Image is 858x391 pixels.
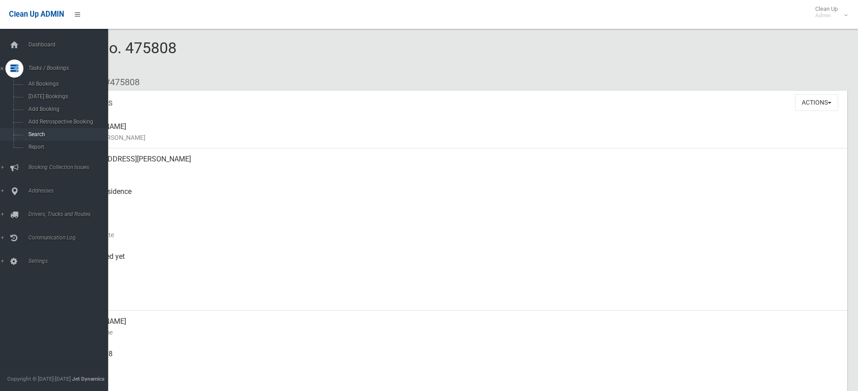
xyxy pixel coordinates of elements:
[26,235,115,241] span: Communication Log
[26,119,107,125] span: Add Retrospective Booking
[72,230,840,240] small: Collection Date
[72,359,840,370] small: Mobile
[26,93,107,100] span: [DATE] Bookings
[72,132,840,143] small: Name of [PERSON_NAME]
[9,10,64,18] span: Clean Up ADMIN
[811,5,847,19] span: Clean Up
[72,197,840,208] small: Pickup Point
[72,246,840,278] div: Not collected yet
[795,94,838,111] button: Actions
[72,165,840,175] small: Address
[26,164,115,170] span: Booking Collection Issues
[26,144,107,150] span: Report
[26,131,107,138] span: Search
[26,65,115,71] span: Tasks / Bookings
[26,188,115,194] span: Addresses
[26,211,115,217] span: Drivers, Trucks and Routes
[26,258,115,264] span: Settings
[72,262,840,273] small: Collected At
[815,12,838,19] small: Admin
[72,148,840,181] div: [STREET_ADDRESS][PERSON_NAME]
[26,81,107,87] span: All Bookings
[72,278,840,311] div: [DATE]
[72,311,840,343] div: [PERSON_NAME]
[72,294,840,305] small: Zone
[72,181,840,213] div: Front of Residence
[72,327,840,338] small: Contact Name
[26,106,107,112] span: Add Booking
[7,376,71,382] span: Copyright © [DATE]-[DATE]
[40,39,177,74] span: Booking No. 475808
[72,343,840,376] div: 0414174088
[72,213,840,246] div: [DATE]
[72,376,104,382] strong: Jet Dynamics
[26,41,115,48] span: Dashboard
[98,74,140,91] li: #475808
[72,116,840,148] div: [PERSON_NAME]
